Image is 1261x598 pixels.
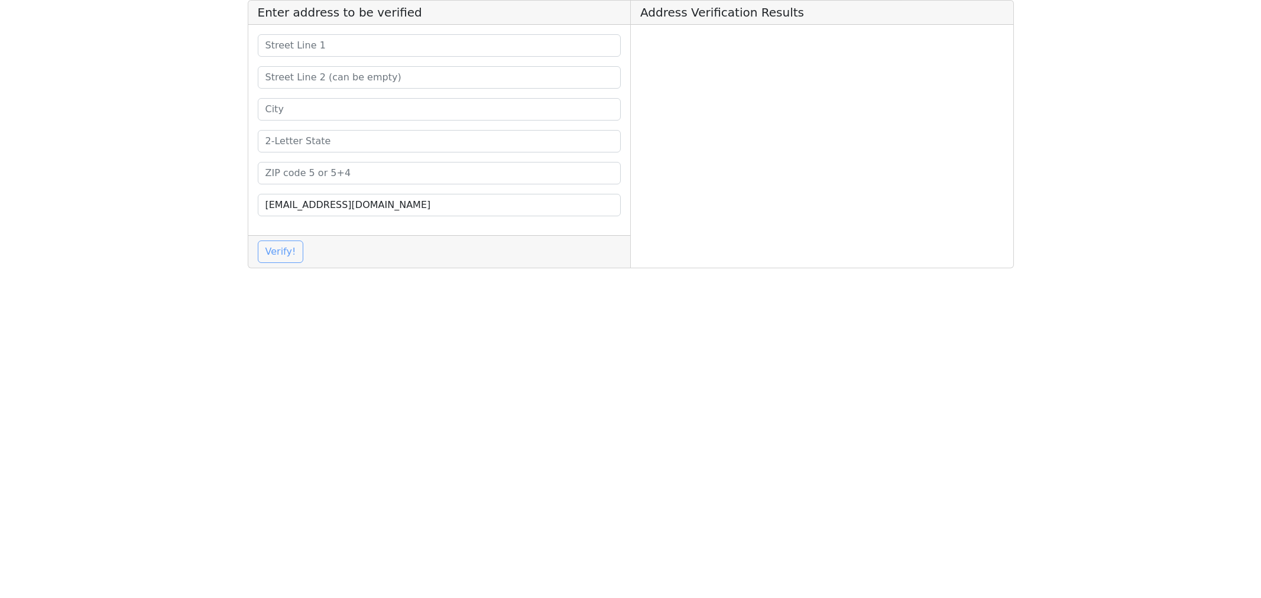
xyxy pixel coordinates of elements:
[258,194,621,216] input: Your Email
[631,1,1013,25] h5: Address Verification Results
[258,66,621,89] input: Street Line 2 (can be empty)
[248,1,631,25] h5: Enter address to be verified
[258,162,621,184] input: ZIP code 5 or 5+4
[258,98,621,121] input: City
[258,34,621,57] input: Street Line 1
[258,130,621,152] input: 2-Letter State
